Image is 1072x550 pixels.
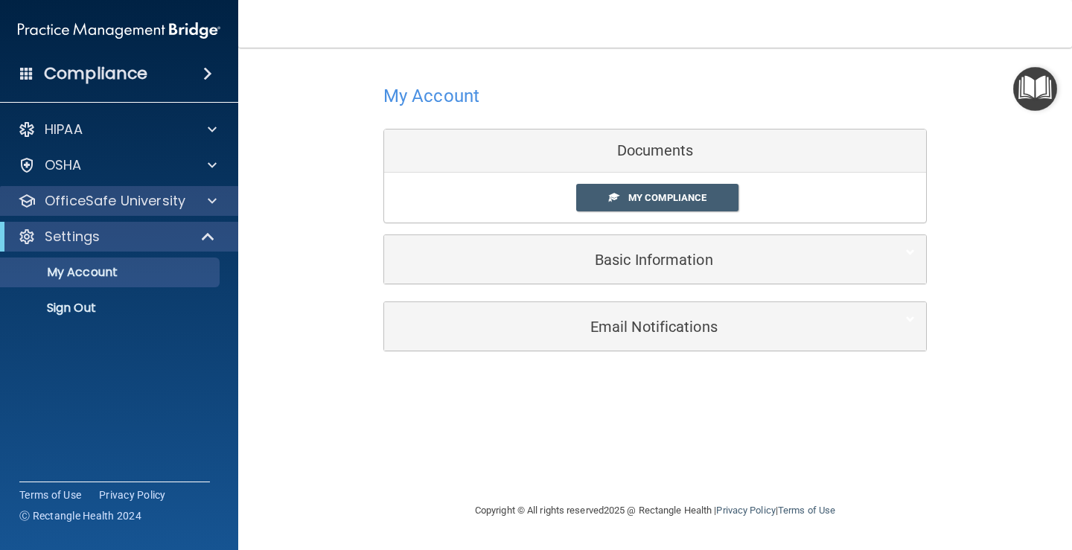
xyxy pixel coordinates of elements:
[18,192,217,210] a: OfficeSafe University
[99,487,166,502] a: Privacy Policy
[19,487,81,502] a: Terms of Use
[395,243,915,276] a: Basic Information
[716,505,775,516] a: Privacy Policy
[18,156,217,174] a: OSHA
[778,505,835,516] a: Terms of Use
[10,301,213,316] p: Sign Out
[395,310,915,343] a: Email Notifications
[45,121,83,138] p: HIPAA
[44,63,147,84] h4: Compliance
[19,508,141,523] span: Ⓒ Rectangle Health 2024
[383,86,479,106] h4: My Account
[18,228,216,246] a: Settings
[1013,67,1057,111] button: Open Resource Center
[384,129,926,173] div: Documents
[383,487,927,534] div: Copyright © All rights reserved 2025 @ Rectangle Health | |
[45,156,82,174] p: OSHA
[395,252,870,268] h5: Basic Information
[45,228,100,246] p: Settings
[628,192,706,203] span: My Compliance
[395,319,870,335] h5: Email Notifications
[45,192,185,210] p: OfficeSafe University
[10,265,213,280] p: My Account
[18,16,220,45] img: PMB logo
[18,121,217,138] a: HIPAA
